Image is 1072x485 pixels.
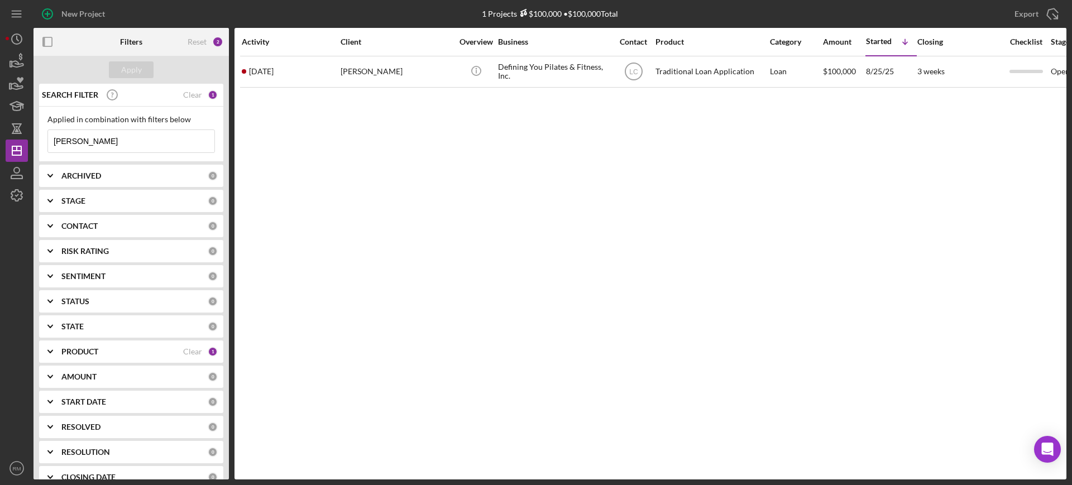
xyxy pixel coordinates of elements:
div: Clear [183,90,202,99]
div: Overview [455,37,497,46]
button: Apply [109,61,154,78]
div: 0 [208,372,218,382]
b: SENTIMENT [61,272,106,281]
div: 0 [208,296,218,306]
div: Started [866,37,892,46]
b: RESOLVED [61,422,100,431]
div: New Project [61,3,105,25]
b: STATUS [61,297,89,306]
b: SEARCH FILTER [42,90,98,99]
div: Applied in combination with filters below [47,115,215,124]
button: Export [1003,3,1066,25]
text: RM [13,465,21,472]
b: RESOLUTION [61,448,110,457]
text: LC [629,68,638,76]
b: ARCHIVED [61,171,101,180]
button: New Project [33,3,116,25]
div: 0 [208,171,218,181]
div: Loan [770,57,822,87]
b: CLOSING DATE [61,473,116,482]
div: Contact [612,37,654,46]
div: Checklist [1002,37,1050,46]
div: Business [498,37,610,46]
b: PRODUCT [61,347,98,356]
div: Clear [183,347,202,356]
div: Defining You Pilates & Fitness, Inc. [498,57,610,87]
div: [PERSON_NAME] [341,57,452,87]
b: RISK RATING [61,247,109,256]
b: STAGE [61,196,85,205]
button: RM [6,457,28,479]
div: Traditional Loan Application [655,57,767,87]
div: 1 [208,90,218,100]
b: STATE [61,322,84,331]
div: Product [655,37,767,46]
div: Activity [242,37,339,46]
div: Apply [121,61,142,78]
b: AMOUNT [61,372,97,381]
div: Reset [188,37,207,46]
div: 0 [208,321,218,332]
b: Filters [120,37,142,46]
div: 2 [212,36,223,47]
div: 1 [208,347,218,357]
div: Export [1014,3,1038,25]
div: $100,000 [517,9,562,18]
div: Category [770,37,822,46]
div: 0 [208,447,218,457]
b: START DATE [61,397,106,406]
time: 2025-09-09 19:09 [249,67,274,76]
div: 0 [208,246,218,256]
div: 0 [208,221,218,231]
div: Closing [917,37,1001,46]
div: 1 Projects • $100,000 Total [482,9,618,18]
div: Amount [823,37,865,46]
div: 8/25/25 [866,57,916,87]
div: 0 [208,397,218,407]
div: 0 [208,472,218,482]
div: 0 [208,422,218,432]
div: Open Intercom Messenger [1034,436,1061,463]
span: $100,000 [823,66,856,76]
b: CONTACT [61,222,98,231]
div: 0 [208,196,218,206]
div: 0 [208,271,218,281]
div: Client [341,37,452,46]
time: 3 weeks [917,66,945,76]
